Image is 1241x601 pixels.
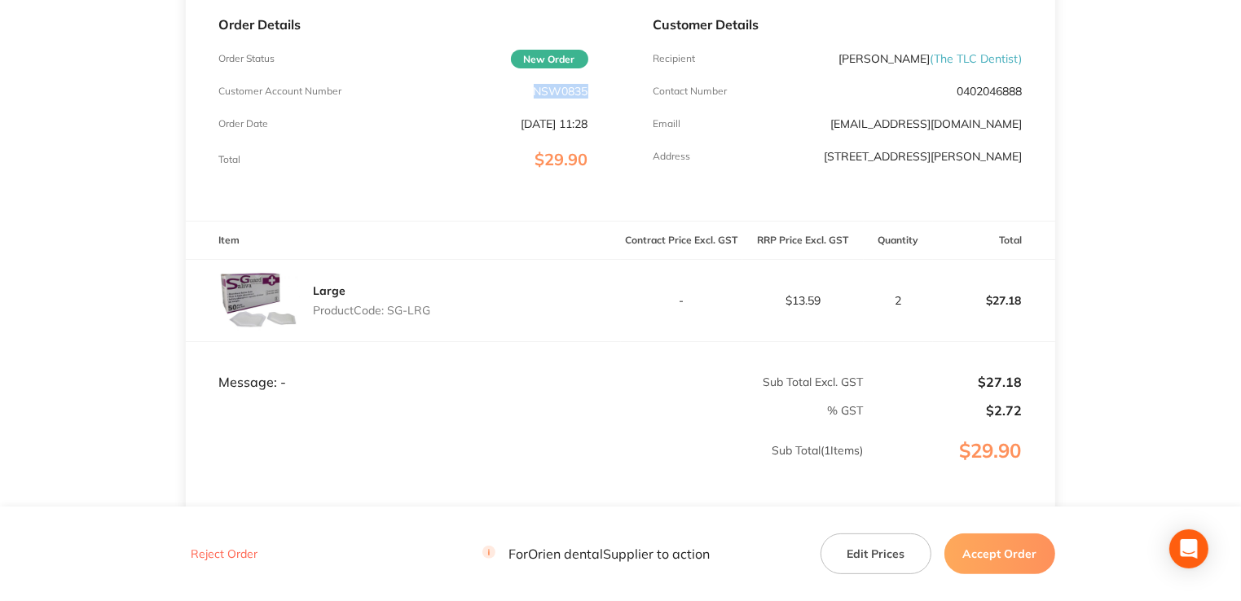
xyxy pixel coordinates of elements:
p: Total [218,154,240,165]
p: % GST [187,404,863,417]
p: [DATE] 11:28 [521,117,588,130]
img: bmtjMXB3eA [218,260,300,341]
p: $13.59 [743,294,863,307]
p: $27.18 [934,281,1054,320]
span: ( The TLC Dentist ) [931,51,1023,66]
span: New Order [511,50,588,68]
p: - [622,294,742,307]
th: RRP Price Excl. GST [742,222,864,260]
p: $2.72 [865,403,1023,418]
p: Recipient [654,53,696,64]
span: $29.90 [535,149,588,169]
button: Accept Order [944,533,1055,574]
p: 0402046888 [957,85,1023,98]
p: Order Date [218,118,268,129]
p: Emaill [654,118,681,129]
p: Address [654,151,691,162]
th: Quantity [864,222,933,260]
th: Total [933,222,1054,260]
p: $29.90 [865,440,1054,495]
button: Reject Order [186,547,262,562]
button: Edit Prices [821,533,931,574]
p: Product Code: SG-LRG [313,304,430,317]
p: $27.18 [865,375,1023,389]
p: NSW0835 [534,85,588,98]
p: For Orien dental Supplier to action [482,546,710,562]
a: [EMAIL_ADDRESS][DOMAIN_NAME] [831,116,1023,131]
p: Sub Total Excl. GST [622,375,864,388]
a: Large [313,283,345,298]
p: Customer Details [654,17,1023,32]
p: [STREET_ADDRESS][PERSON_NAME] [825,150,1023,163]
div: Open Intercom Messenger [1169,529,1208,568]
p: Contact Number [654,86,728,97]
p: Customer Account Number [218,86,341,97]
th: Item [186,222,620,260]
p: Order Details [218,17,587,32]
p: [PERSON_NAME] [839,52,1023,65]
th: Contract Price Excl. GST [621,222,742,260]
p: 2 [865,294,932,307]
td: Message: - [186,341,620,390]
p: Order Status [218,53,275,64]
p: Sub Total ( 1 Items) [187,444,863,489]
